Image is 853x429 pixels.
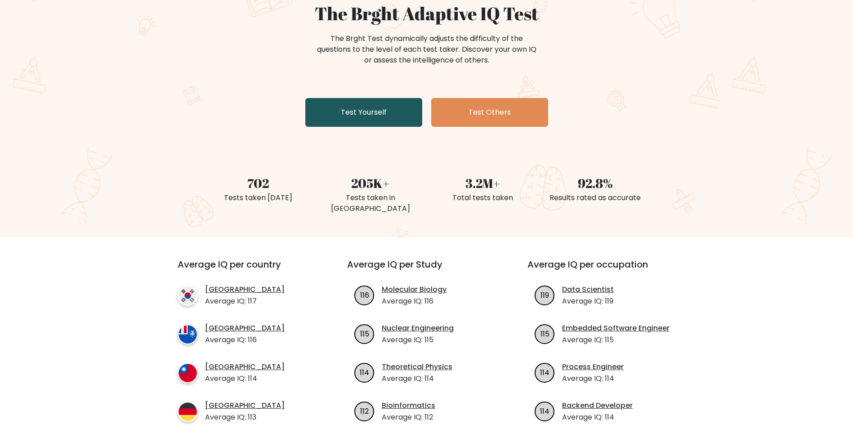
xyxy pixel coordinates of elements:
[562,284,614,295] a: Data Scientist
[382,284,447,295] a: Molecular Biology
[562,335,670,345] p: Average IQ: 115
[360,367,369,377] text: 114
[562,373,624,384] p: Average IQ: 114
[178,402,198,422] img: country
[178,259,315,281] h3: Average IQ per country
[562,296,614,307] p: Average IQ: 119
[562,362,624,372] a: Process Engineer
[178,324,198,344] img: country
[207,3,646,24] h1: The Brght Adaptive IQ Test
[382,296,447,307] p: Average IQ: 116
[207,192,309,203] div: Tests taken [DATE]
[178,363,198,383] img: country
[320,174,421,192] div: 205K+
[314,33,539,66] div: The Brght Test dynamically adjusts the difficulty of the questions to the level of each test take...
[305,98,422,127] a: Test Yourself
[382,373,452,384] p: Average IQ: 114
[205,296,285,307] p: Average IQ: 117
[207,174,309,192] div: 702
[545,192,646,203] div: Results rated as accurate
[545,174,646,192] div: 92.8%
[205,400,285,411] a: [GEOGRAPHIC_DATA]
[540,406,549,416] text: 114
[540,328,549,339] text: 115
[320,192,421,214] div: Tests taken in [GEOGRAPHIC_DATA]
[382,335,454,345] p: Average IQ: 115
[562,400,633,411] a: Backend Developer
[527,259,686,281] h3: Average IQ per occupation
[205,284,285,295] a: [GEOGRAPHIC_DATA]
[562,412,633,423] p: Average IQ: 114
[360,406,369,416] text: 112
[382,362,452,372] a: Theoretical Physics
[205,362,285,372] a: [GEOGRAPHIC_DATA]
[205,335,285,345] p: Average IQ: 116
[540,367,549,377] text: 114
[205,373,285,384] p: Average IQ: 114
[178,286,198,306] img: country
[540,290,549,300] text: 119
[360,290,369,300] text: 116
[382,400,435,411] a: Bioinformatics
[205,323,285,334] a: [GEOGRAPHIC_DATA]
[205,412,285,423] p: Average IQ: 113
[432,174,534,192] div: 3.2M+
[382,412,435,423] p: Average IQ: 112
[382,323,454,334] a: Nuclear Engineering
[562,323,670,334] a: Embedded Software Engineer
[432,192,534,203] div: Total tests taken
[347,259,506,281] h3: Average IQ per Study
[431,98,548,127] a: Test Others
[360,328,369,339] text: 115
